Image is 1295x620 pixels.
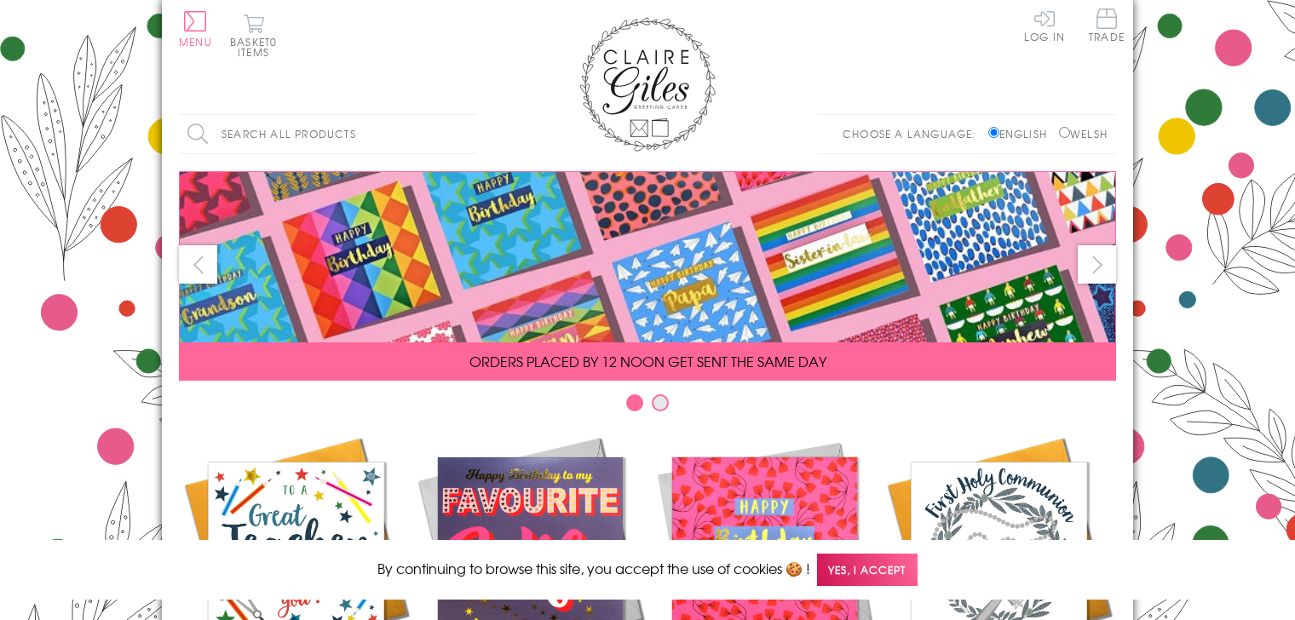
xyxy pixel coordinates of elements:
[1089,9,1125,45] a: Trade
[988,126,1056,141] label: English
[238,34,277,60] span: 0 items
[179,393,1116,420] div: Carousel Pagination
[1059,127,1070,138] input: Welsh
[179,245,217,284] button: prev
[817,554,918,587] span: Yes, I accept
[579,17,716,152] img: Claire Giles Greetings Cards
[988,127,999,138] input: English
[179,11,212,47] button: Menu
[469,351,826,371] span: ORDERS PLACED BY 12 NOON GET SENT THE SAME DAY
[652,394,669,411] button: Carousel Page 2
[230,14,277,57] button: Basket0 items
[626,394,643,411] button: Carousel Page 1 (Current Slide)
[179,115,477,153] input: Search all products
[843,126,985,141] p: Choose a language:
[460,115,477,153] input: Search
[1059,126,1108,141] label: Welsh
[1089,9,1125,42] span: Trade
[1078,245,1116,284] button: next
[1024,9,1065,42] a: Log In
[179,34,212,49] span: Menu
